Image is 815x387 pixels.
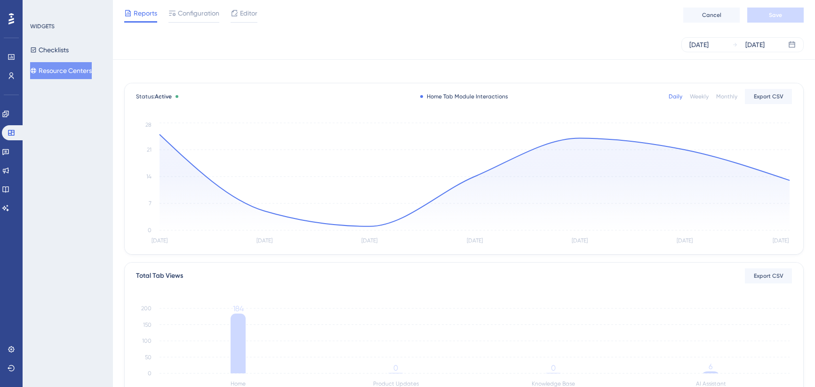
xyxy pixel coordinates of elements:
span: Reports [134,8,157,19]
tspan: Home [231,380,246,387]
div: WIDGETS [30,23,55,30]
span: Save [769,11,782,19]
tspan: 0 [551,363,556,372]
div: [DATE] [745,39,765,50]
span: Export CSV [754,272,783,280]
tspan: Product Updates [373,380,419,387]
tspan: 200 [141,305,152,312]
tspan: AI Assistant [696,380,726,387]
span: Editor [240,8,257,19]
tspan: [DATE] [773,237,789,244]
span: Active [155,93,172,100]
tspan: 184 [233,304,244,313]
tspan: [DATE] [677,237,693,244]
div: Daily [669,93,682,100]
tspan: 7 [149,200,152,207]
div: Weekly [690,93,709,100]
tspan: [DATE] [152,237,168,244]
tspan: 50 [145,354,152,361]
div: Total Tab Views [136,270,183,282]
button: Save [747,8,804,23]
span: Cancel [702,11,721,19]
button: Export CSV [745,268,792,283]
tspan: Knowledge Base [532,380,575,387]
tspan: 100 [142,338,152,344]
tspan: [DATE] [256,237,272,244]
tspan: [DATE] [361,237,377,244]
button: Checklists [30,41,69,58]
tspan: 14 [146,173,152,180]
tspan: 21 [147,146,152,153]
tspan: 28 [145,121,152,128]
span: Configuration [178,8,219,19]
tspan: [DATE] [572,237,588,244]
button: Export CSV [745,89,792,104]
tspan: 0 [148,370,152,377]
tspan: 150 [143,322,152,328]
span: Export CSV [754,93,783,100]
tspan: 0 [148,227,152,234]
tspan: [DATE] [467,237,483,244]
iframe: UserGuiding AI Assistant Launcher [775,350,804,378]
tspan: 6 [709,362,712,371]
div: Home Tab Module Interactions [420,93,508,100]
button: Resource Centers [30,62,92,79]
span: Status: [136,93,172,100]
button: Cancel [683,8,740,23]
tspan: 0 [393,363,398,372]
div: [DATE] [689,39,709,50]
div: Monthly [716,93,737,100]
